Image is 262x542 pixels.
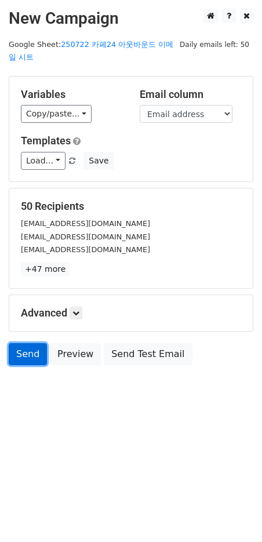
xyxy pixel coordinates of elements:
[176,38,253,51] span: Daily emails left: 50
[176,40,253,49] a: Daily emails left: 50
[21,134,71,147] a: Templates
[21,245,150,254] small: [EMAIL_ADDRESS][DOMAIN_NAME]
[50,343,101,365] a: Preview
[21,232,150,241] small: [EMAIL_ADDRESS][DOMAIN_NAME]
[204,486,262,542] iframe: Chat Widget
[21,262,70,277] a: +47 more
[21,219,150,228] small: [EMAIL_ADDRESS][DOMAIN_NAME]
[83,152,114,170] button: Save
[21,307,241,319] h5: Advanced
[21,152,65,170] a: Load...
[140,88,241,101] h5: Email column
[9,40,173,62] a: 250722 카페24 아웃바운드 이메일 시트
[9,40,173,62] small: Google Sheet:
[21,200,241,213] h5: 50 Recipients
[104,343,192,365] a: Send Test Email
[21,88,122,101] h5: Variables
[9,343,47,365] a: Send
[9,9,253,28] h2: New Campaign
[21,105,92,123] a: Copy/paste...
